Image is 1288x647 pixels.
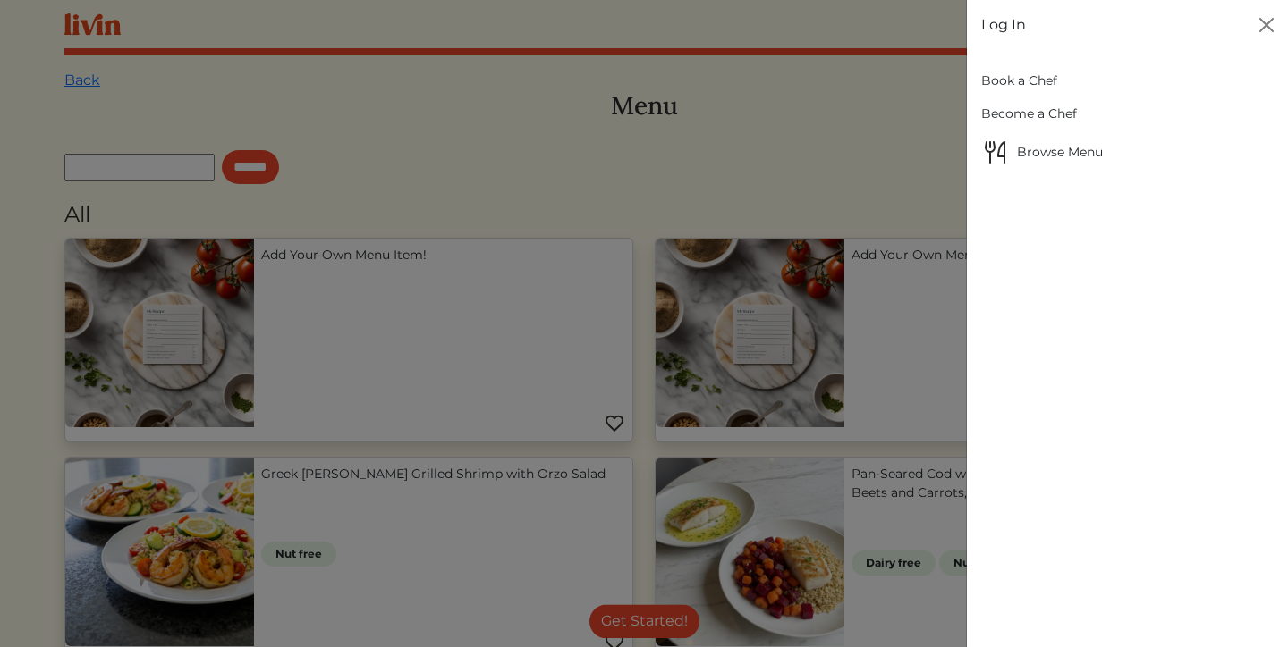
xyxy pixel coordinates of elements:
span: Browse Menu [981,138,1274,166]
a: Browse MenuBrowse Menu [981,130,1274,173]
button: Close [1252,11,1281,39]
a: Become a Chef [981,97,1274,130]
a: Log In [981,14,1026,36]
img: Browse Menu [981,138,1010,166]
a: Book a Chef [981,64,1274,97]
